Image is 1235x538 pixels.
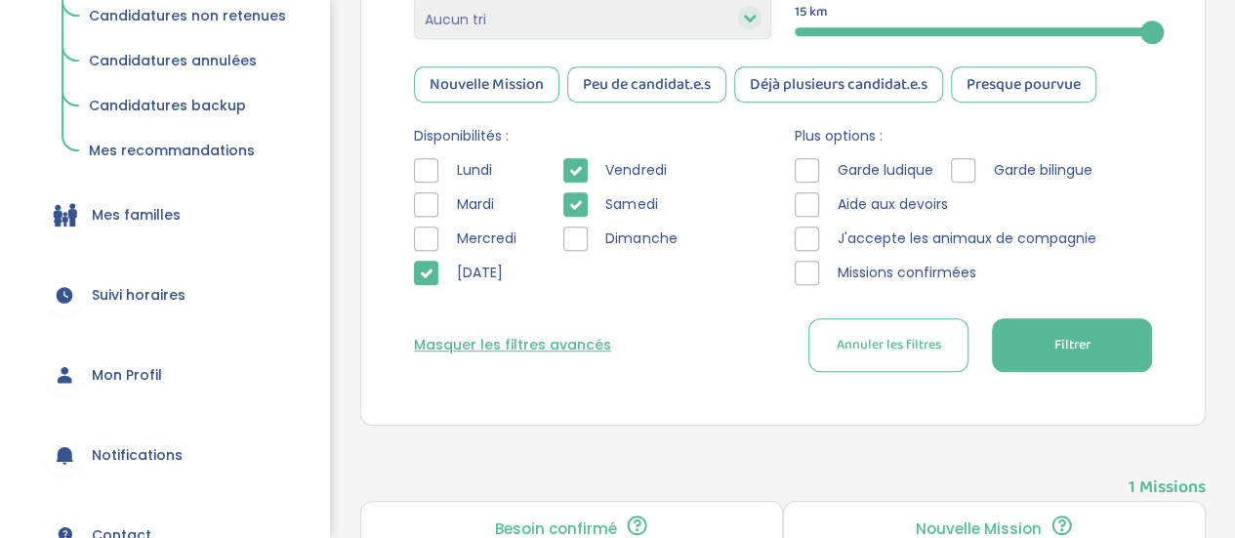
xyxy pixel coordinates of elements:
a: Mes familles [29,180,300,250]
div: Nouvelle Mission [414,66,559,103]
span: Suivi horaires [92,285,185,306]
span: 1 Missions [1129,455,1206,501]
div: Déjà plusieurs candidat.e.s [734,66,943,103]
span: Filtrer [1053,335,1090,355]
button: Filtrer [992,318,1152,372]
span: Annuler les filtres [836,335,940,355]
a: Mes recommandations [75,133,300,170]
span: Dimanche [597,228,685,249]
span: Mon Profil [92,365,162,386]
span: Candidatures non retenues [89,6,286,25]
div: Peu de candidat.e.s [567,66,726,103]
span: Plus options : [795,126,1152,146]
a: Suivi horaires [29,260,300,330]
span: Missions confirmées [829,263,984,283]
div: Presque pourvue [951,66,1096,103]
span: Candidatures annulées [89,51,257,70]
span: 15 km [795,2,828,22]
span: Disponibilités : [414,126,771,146]
a: Notifications [29,420,300,490]
span: Candidatures backup [89,96,246,115]
span: Lundi [448,160,500,181]
span: Mes recommandations [89,141,255,160]
span: Aide aux devoirs [829,194,956,215]
span: Garde ludique [829,160,941,181]
p: Besoin confirmé [495,521,617,537]
span: Notifications [92,445,183,466]
span: Mercredi [448,228,524,249]
a: Mon Profil [29,340,300,410]
span: J'accepte les animaux de compagnie [829,228,1104,249]
a: Candidatures annulées [75,43,300,80]
span: Samedi [597,194,666,215]
span: Mardi [448,194,502,215]
span: Mes familles [92,205,181,226]
span: [DATE] [448,263,511,283]
p: Nouvelle Mission [916,521,1042,537]
span: Garde bilingue [985,160,1100,181]
button: Masquer les filtres avancés [414,335,611,355]
a: Candidatures backup [75,88,300,125]
button: Annuler les filtres [808,318,968,372]
span: Vendredi [597,160,675,181]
